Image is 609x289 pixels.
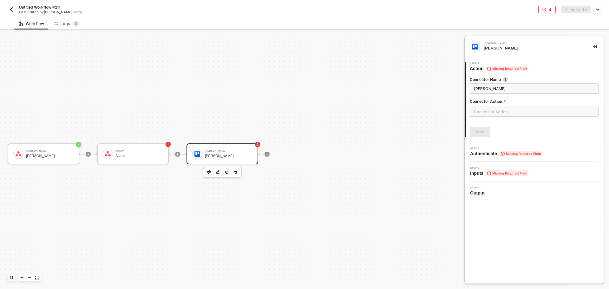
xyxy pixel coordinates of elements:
div: Logs [54,21,79,27]
span: Step 3 [470,167,528,169]
sup: 0 [73,21,79,27]
div: Step 1Action Missing Required FieldConnector Nameicon-infoConnector ActionNext [465,62,604,137]
span: Missing Required Field [486,170,528,176]
button: Next [470,127,490,137]
span: icon-collapse-right [593,45,597,49]
span: Missing Required Field [500,151,542,156]
span: Authenticate [470,150,542,157]
span: Missing Required Field [486,66,528,71]
span: icon-error-page [542,8,546,11]
div: Workflow [19,21,44,26]
span: Action [470,65,528,72]
span: Step 2 [470,147,542,150]
img: icon-info [503,77,508,82]
span: [PERSON_NAME] [44,10,73,14]
button: activateActivate [561,6,591,13]
img: back [9,7,14,12]
span: Untitled Workflow #211 [19,4,60,10]
button: back [8,6,15,13]
button: 4 [538,6,556,13]
span: Inputs [470,170,528,176]
div: Last edited by - Now [19,10,290,15]
div: [PERSON_NAME] [484,42,579,45]
div: [PERSON_NAME] [484,45,583,51]
img: integration-icon [472,44,478,49]
label: Connector Action [470,99,599,104]
span: Step 1 [470,62,528,65]
span: Output [470,190,487,196]
label: Connector Name [470,77,599,82]
span: icon-play [20,276,24,279]
span: icon-expand [35,276,39,279]
input: Connector Action [470,107,599,117]
span: icon-minus [28,276,31,279]
input: Enter description [474,85,593,92]
span: Step 4 [470,187,487,189]
div: 4 [549,7,552,12]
